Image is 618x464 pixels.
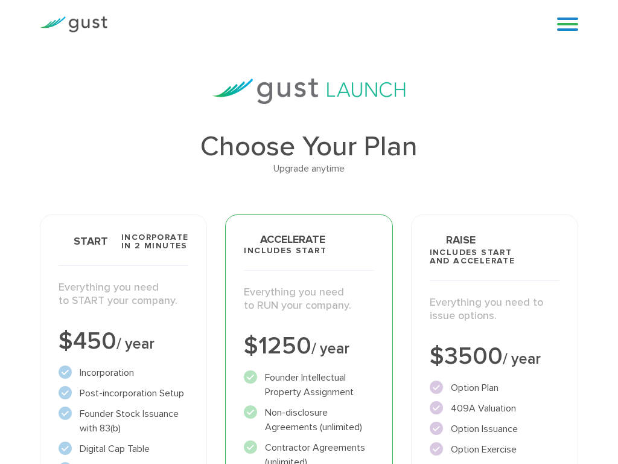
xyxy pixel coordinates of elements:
img: Gust Logo [40,16,107,33]
li: Non-disclosure Agreements (unlimited) [244,405,374,434]
span: Accelerate [244,234,325,245]
span: / year [116,335,154,353]
p: Everything you need to issue options. [430,296,559,323]
li: Founder Stock Issuance with 83(b) [59,407,188,436]
span: Raise [430,234,476,247]
li: Digital Cap Table [59,442,188,456]
span: Incorporate in 2 Minutes [121,233,188,250]
li: Post-incorporation Setup [59,386,188,401]
p: Everything you need to START your company. [59,281,188,308]
li: Option Exercise [430,442,559,457]
li: Incorporation [59,366,188,380]
span: Includes START [244,246,327,255]
li: Option Plan [430,381,559,395]
div: $3500 [430,344,559,369]
div: Upgrade anytime [40,161,578,176]
span: / year [503,350,541,368]
li: Founder Intellectual Property Assignment [244,370,374,399]
h1: Choose Your Plan [40,133,578,161]
p: Everything you need to RUN your company. [244,286,374,313]
li: 409A Valuation [430,401,559,416]
div: $450 [59,329,188,353]
div: $1250 [244,334,374,358]
span: Includes START and ACCELERATE [430,248,515,265]
li: Option Issuance [430,422,559,436]
span: Start [59,235,108,248]
span: / year [311,340,349,358]
img: gust-launch-logos.svg [212,79,406,104]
